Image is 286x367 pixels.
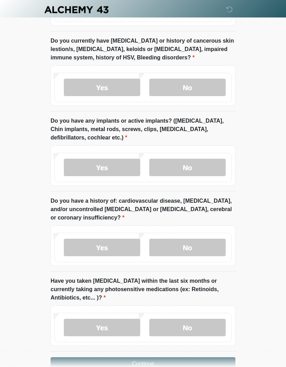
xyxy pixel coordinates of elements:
[64,239,140,256] label: Yes
[149,159,226,176] label: No
[64,79,140,96] label: Yes
[64,319,140,336] label: Yes
[44,5,109,14] img: Alchemy 43 Logo
[51,277,235,302] label: Have you taken [MEDICAL_DATA] within the last six months or currently taking any photosensitive m...
[149,79,226,96] label: No
[64,159,140,176] label: Yes
[149,319,226,336] label: No
[149,239,226,256] label: No
[51,37,235,62] label: Do you currently have [MEDICAL_DATA] or history of cancerous skin lestion/s, [MEDICAL_DATA], kelo...
[51,117,235,142] label: Do you have any implants or active implants? ([MEDICAL_DATA], Chin implants, metal rods, screws, ...
[51,197,235,222] label: Do you have a history of: cardiovascular disease, [MEDICAL_DATA], and/or uncontrolled [MEDICAL_DA...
